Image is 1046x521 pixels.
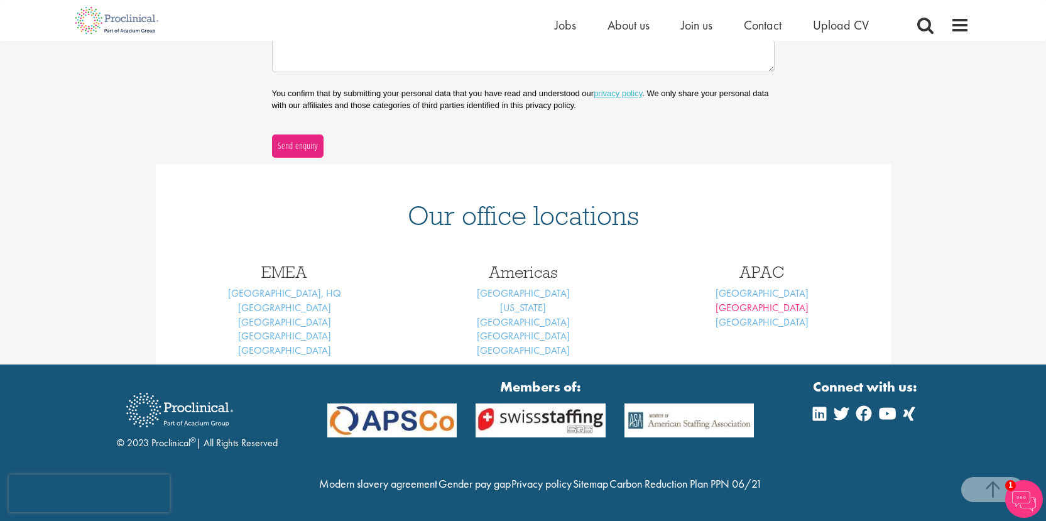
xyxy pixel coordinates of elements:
[500,301,546,314] a: [US_STATE]
[466,403,615,438] img: APSCo
[477,329,570,343] a: [GEOGRAPHIC_DATA]
[238,344,331,357] a: [GEOGRAPHIC_DATA]
[238,315,331,329] a: [GEOGRAPHIC_DATA]
[477,315,570,329] a: [GEOGRAPHIC_DATA]
[594,89,642,98] a: privacy policy
[477,287,570,300] a: [GEOGRAPHIC_DATA]
[272,88,775,111] p: You confirm that by submitting your personal data that you have read and understood our . We only...
[272,134,324,157] button: Send enquiry
[681,17,712,33] a: Join us
[607,17,650,33] a: About us
[327,377,755,397] strong: Members of:
[1005,480,1016,491] span: 1
[716,301,809,314] a: [GEOGRAPHIC_DATA]
[238,301,331,314] a: [GEOGRAPHIC_DATA]
[615,403,764,438] img: APSCo
[318,403,467,438] img: APSCo
[175,264,395,280] h3: EMEA
[716,315,809,329] a: [GEOGRAPHIC_DATA]
[511,476,572,491] a: Privacy policy
[117,383,278,451] div: © 2023 Proclinical | All Rights Reserved
[319,476,437,491] a: Modern slavery agreement
[413,264,633,280] h3: Americas
[238,329,331,343] a: [GEOGRAPHIC_DATA]
[277,139,318,153] span: Send enquiry
[190,435,196,445] sup: ®
[813,377,920,397] strong: Connect with us:
[555,17,576,33] a: Jobs
[652,264,872,280] h3: APAC
[813,17,869,33] a: Upload CV
[175,202,872,229] h1: Our office locations
[716,287,809,300] a: [GEOGRAPHIC_DATA]
[9,474,170,512] iframe: reCAPTCHA
[1005,480,1043,518] img: Chatbot
[228,287,341,300] a: [GEOGRAPHIC_DATA], HQ
[117,384,242,436] img: Proclinical Recruitment
[609,476,762,491] a: Carbon Reduction Plan PPN 06/21
[477,344,570,357] a: [GEOGRAPHIC_DATA]
[744,17,782,33] a: Contact
[439,476,511,491] a: Gender pay gap
[573,476,608,491] a: Sitemap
